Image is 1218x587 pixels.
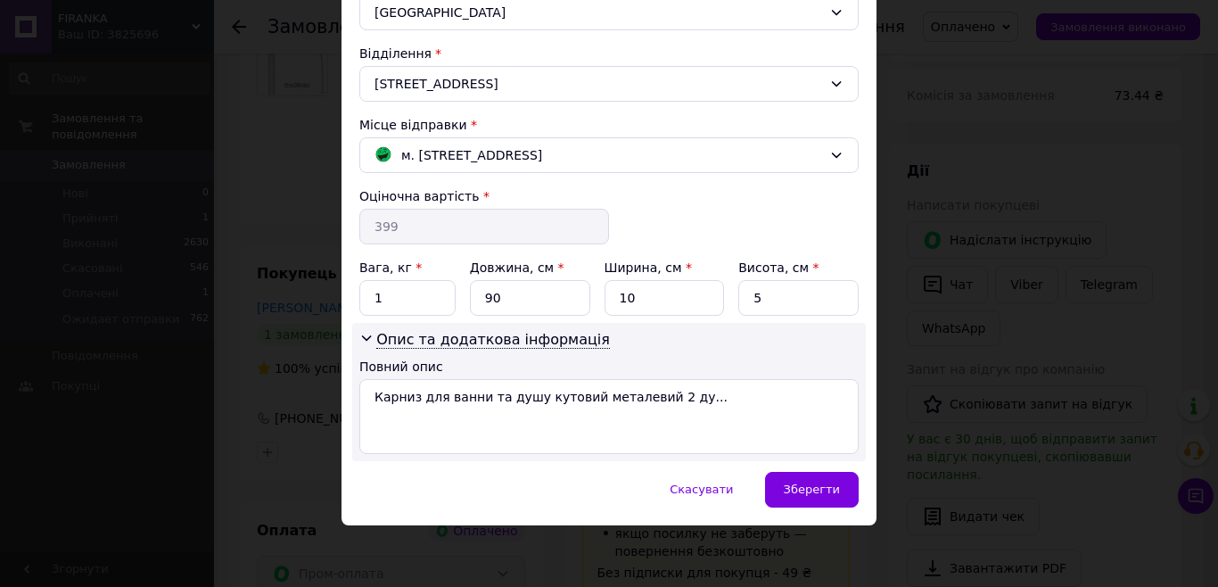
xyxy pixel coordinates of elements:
label: Ширина, см [605,260,692,275]
label: Довжина, см [470,260,564,275]
label: Оціночна вартість [359,189,479,203]
label: Вага, кг [359,260,422,275]
label: Повний опис [359,360,443,374]
span: Опис та додаткова інформація [376,331,610,349]
div: Місце відправки [359,116,859,134]
textarea: Карниз для ванни та душу кутовий металевий 2 ду... [359,379,859,454]
div: [STREET_ADDRESS] [359,66,859,102]
span: Скасувати [670,483,733,496]
label: Висота, см [738,260,819,275]
span: Зберегти [784,483,840,496]
div: Відділення [359,45,859,62]
span: м. [STREET_ADDRESS] [401,145,542,165]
